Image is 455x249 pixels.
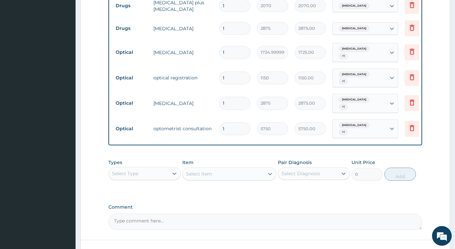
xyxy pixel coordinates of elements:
div: Chat with us now [34,37,110,45]
td: [MEDICAL_DATA] [150,22,216,35]
td: Drugs [112,22,150,34]
td: Optical [112,123,150,135]
td: [MEDICAL_DATA] [150,97,216,110]
button: Add [384,168,416,181]
span: [MEDICAL_DATA] [339,25,370,32]
label: Comment [108,204,422,210]
span: + 1 [339,78,348,85]
span: [MEDICAL_DATA] [339,3,370,9]
span: We're online! [38,83,91,149]
label: Types [108,160,122,165]
span: [MEDICAL_DATA] [339,46,370,52]
td: Optical [112,72,150,84]
span: + 1 [339,104,348,110]
td: optical registration [150,71,216,84]
label: Pair Diagnosis [278,159,312,166]
div: Select Diagnosis [282,170,320,177]
td: [MEDICAL_DATA] [150,46,216,59]
td: optometrist consultation [150,122,216,135]
img: d_794563401_company_1708531726252_794563401 [12,33,27,49]
span: [MEDICAL_DATA] [339,71,370,78]
div: Minimize live chat window [108,3,124,19]
span: + 1 [339,129,348,135]
label: Unit Price [352,159,375,166]
td: Optical [112,46,150,58]
textarea: Type your message and hit 'Enter' [3,179,125,202]
label: Item [182,159,193,166]
span: [MEDICAL_DATA] [339,96,370,103]
td: Optical [112,97,150,109]
span: + 1 [339,53,348,59]
span: [MEDICAL_DATA] [339,122,370,129]
div: Select Type [112,170,138,177]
